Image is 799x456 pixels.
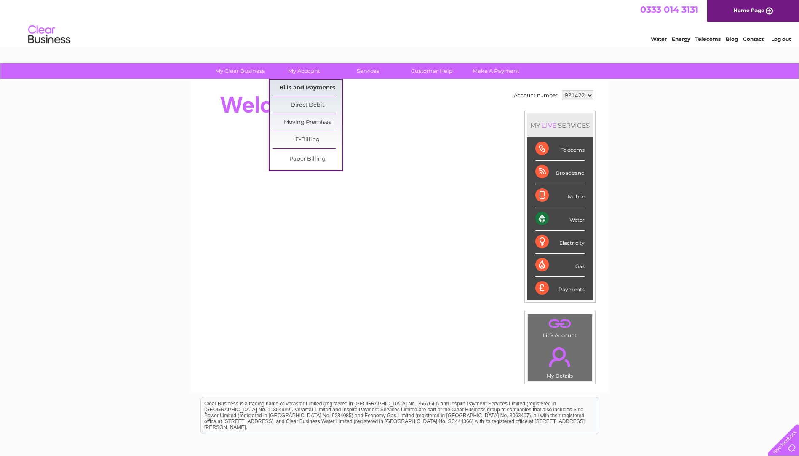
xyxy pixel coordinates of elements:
[201,5,599,41] div: Clear Business is a trading name of Verastar Limited (registered in [GEOGRAPHIC_DATA] No. 3667643...
[461,63,531,79] a: Make A Payment
[535,137,585,161] div: Telecoms
[273,131,342,148] a: E-Billing
[527,340,593,381] td: My Details
[333,63,403,79] a: Services
[273,97,342,114] a: Direct Debit
[527,314,593,341] td: Link Account
[535,184,585,207] div: Mobile
[269,63,339,79] a: My Account
[540,121,558,129] div: LIVE
[535,277,585,300] div: Payments
[530,317,590,331] a: .
[535,161,585,184] div: Broadband
[512,88,560,102] td: Account number
[771,36,791,42] a: Log out
[28,22,71,48] img: logo.png
[273,151,342,168] a: Paper Billing
[672,36,690,42] a: Energy
[640,4,698,15] a: 0333 014 3131
[535,231,585,254] div: Electricity
[651,36,667,42] a: Water
[273,114,342,131] a: Moving Premises
[273,80,342,97] a: Bills and Payments
[535,207,585,231] div: Water
[726,36,738,42] a: Blog
[530,342,590,372] a: .
[205,63,275,79] a: My Clear Business
[535,254,585,277] div: Gas
[743,36,764,42] a: Contact
[527,113,593,137] div: MY SERVICES
[397,63,467,79] a: Customer Help
[695,36,721,42] a: Telecoms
